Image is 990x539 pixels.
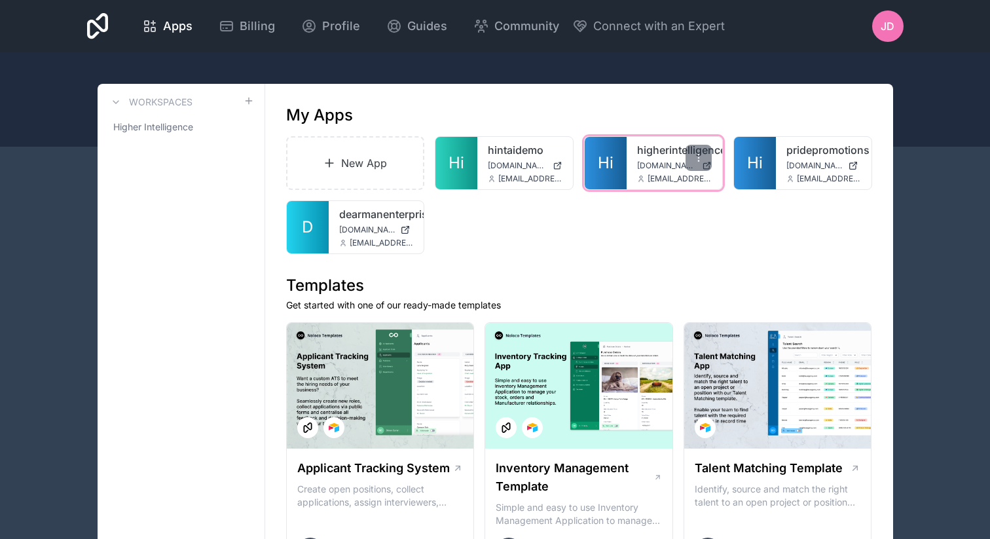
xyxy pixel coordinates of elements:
h1: Applicant Tracking System [297,459,450,477]
a: Guides [376,12,458,41]
h1: My Apps [286,105,353,126]
a: Hi [734,137,776,189]
a: pridepromotions [786,142,861,158]
a: [DOMAIN_NAME] [488,160,562,171]
span: Connect with an Expert [593,17,725,35]
a: [DOMAIN_NAME] [786,160,861,171]
span: [EMAIL_ADDRESS][DOMAIN_NAME] [498,174,562,184]
a: Profile [291,12,371,41]
p: Get started with one of our ready-made templates [286,299,872,312]
span: [DOMAIN_NAME] [637,160,697,171]
a: dearmanenterpriseleads [339,206,414,222]
span: D [302,217,313,238]
p: Identify, source and match the right talent to an open project or position with our Talent Matchi... [695,483,861,509]
span: Guides [407,17,447,35]
a: [DOMAIN_NAME] [339,225,414,235]
a: Community [463,12,570,41]
span: Apps [163,17,192,35]
a: Hi [435,137,477,189]
h1: Templates [286,275,872,296]
span: [EMAIL_ADDRESS][DOMAIN_NAME] [797,174,861,184]
span: [DOMAIN_NAME] [786,160,843,171]
span: JD [881,18,894,34]
img: Airtable Logo [329,422,339,433]
h1: Talent Matching Template [695,459,843,477]
h3: Workspaces [129,96,192,109]
span: Profile [322,17,360,35]
a: Hi [585,137,627,189]
a: higherintelligencetemplate [637,142,712,158]
button: Connect with an Expert [572,17,725,35]
p: Simple and easy to use Inventory Management Application to manage your stock, orders and Manufact... [496,501,662,527]
a: Workspaces [108,94,192,110]
span: Community [494,17,559,35]
span: [DOMAIN_NAME] [339,225,395,235]
img: Airtable Logo [527,422,538,433]
span: Hi [449,153,464,174]
img: Airtable Logo [700,422,710,433]
a: Apps [132,12,203,41]
a: Higher Intelligence [108,115,254,139]
span: [DOMAIN_NAME] [488,160,547,171]
span: [EMAIL_ADDRESS][DOMAIN_NAME] [350,238,414,248]
span: [EMAIL_ADDRESS][DOMAIN_NAME] [648,174,712,184]
a: [DOMAIN_NAME] [637,160,712,171]
a: D [287,201,329,253]
h1: Inventory Management Template [496,459,653,496]
a: New App [286,136,425,190]
a: Billing [208,12,285,41]
span: Higher Intelligence [113,121,193,134]
p: Create open positions, collect applications, assign interviewers, centralise candidate feedback a... [297,483,464,509]
span: Billing [240,17,275,35]
span: Hi [747,153,763,174]
a: hintaidemo [488,142,562,158]
span: Hi [598,153,614,174]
